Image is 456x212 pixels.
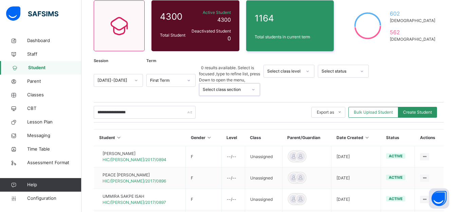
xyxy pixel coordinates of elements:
[390,18,435,24] span: [DEMOGRAPHIC_DATA]
[27,92,81,98] span: Classes
[186,168,221,189] td: F
[221,189,245,210] td: --/--
[186,189,221,210] td: F
[103,151,166,157] span: [PERSON_NAME]
[390,28,435,36] span: 562
[27,195,81,202] span: Configuration
[331,130,381,146] th: Date Created
[245,146,282,168] td: Unassigned
[331,189,381,210] td: [DATE]
[27,51,81,58] span: Staff
[186,146,221,168] td: F
[364,135,370,140] i: Sort in Ascending Order
[227,35,231,42] span: 0
[116,135,122,140] i: Sort in Ascending Order
[255,34,326,40] span: Total students in current term
[389,196,403,201] span: active
[27,146,81,153] span: Time Table
[27,37,81,44] span: Dashboard
[190,28,231,34] span: Deactivated Student
[415,130,444,146] th: Actions
[150,77,183,83] div: First Term
[221,168,245,189] td: --/--
[186,130,221,146] th: Gender
[381,130,415,146] th: Status
[403,109,432,115] span: Create Student
[94,130,186,146] th: Student
[217,16,231,23] span: 4300
[27,78,81,85] span: Parent
[331,168,381,189] td: [DATE]
[160,10,187,23] span: 4300
[255,12,326,25] span: 1164
[28,64,81,71] span: Student
[103,193,166,199] span: UMMIRA SAKPE ISAH
[146,58,156,64] span: Term
[27,181,81,188] span: Help
[317,109,334,115] span: Export as
[221,130,245,146] th: Level
[389,175,403,180] span: active
[429,188,449,209] button: Open asap
[282,130,331,146] th: Parent/Guardian
[103,200,166,205] span: HIC/[PERSON_NAME]/2017/0897
[190,9,231,16] span: Active Student
[389,154,403,158] span: active
[199,65,260,82] span: 0 results available. Select is focused ,type to refine list, press Down to open the menu,
[245,168,282,189] td: Unassigned
[27,119,81,126] span: Lesson Plan
[27,105,81,112] span: CBT
[103,172,166,178] span: PEACE [PERSON_NAME]
[158,31,189,40] div: Total Student
[103,178,166,184] span: HIC/[PERSON_NAME]/2017/0896
[103,157,166,162] span: HIC/[PERSON_NAME]/2017/0894
[267,68,302,74] div: Select class level
[6,6,58,21] img: safsims
[221,146,245,168] td: --/--
[245,189,282,210] td: Unassigned
[390,9,435,18] span: 602
[322,68,356,74] div: Select status
[97,77,130,83] div: [DATE]-[DATE]
[203,86,248,93] div: Select class section
[94,58,108,64] span: Session
[206,135,212,140] i: Sort in Ascending Order
[390,36,435,42] span: [DEMOGRAPHIC_DATA]
[331,146,381,168] td: [DATE]
[27,132,81,139] span: Messaging
[27,159,81,166] span: Assessment Format
[245,130,282,146] th: Class
[354,109,393,115] span: Bulk Upload Student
